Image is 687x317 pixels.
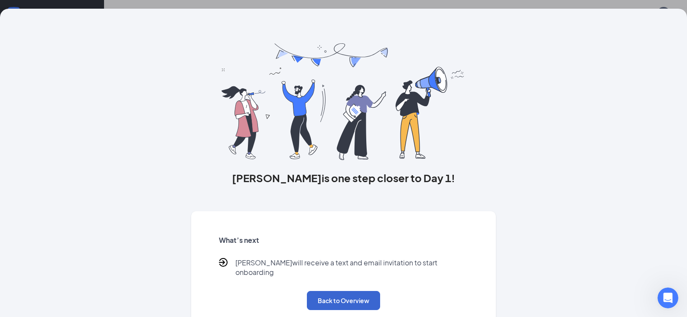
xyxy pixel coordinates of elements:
p: [PERSON_NAME] will receive a text and email invitation to start onboarding [235,258,469,277]
img: you are all set [221,43,466,160]
button: Back to Overview [307,291,380,310]
h5: What’s next [219,235,469,245]
h3: [PERSON_NAME] is one step closer to Day 1! [191,170,496,185]
iframe: Intercom live chat [658,288,678,308]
